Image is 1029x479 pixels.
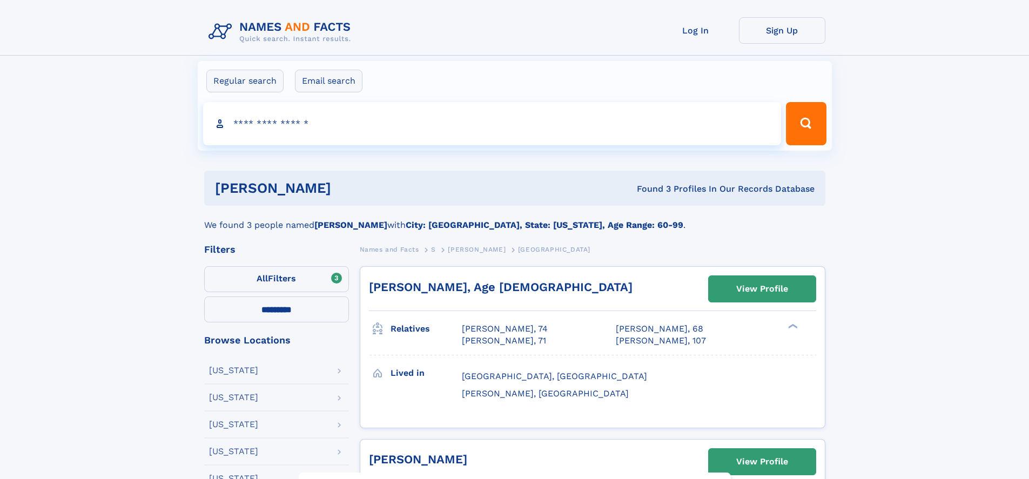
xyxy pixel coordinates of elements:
a: View Profile [709,449,816,475]
div: [US_STATE] [209,393,258,402]
a: [PERSON_NAME] [448,242,506,256]
span: S [431,246,436,253]
a: [PERSON_NAME], 71 [462,335,546,347]
a: View Profile [709,276,816,302]
div: Browse Locations [204,335,349,345]
div: Filters [204,245,349,254]
a: Log In [653,17,739,44]
h3: Relatives [391,320,462,338]
a: Sign Up [739,17,825,44]
span: [GEOGRAPHIC_DATA] [518,246,590,253]
label: Filters [204,266,349,292]
div: We found 3 people named with . [204,206,825,232]
a: [PERSON_NAME] [369,453,467,466]
div: [US_STATE] [209,420,258,429]
h3: Lived in [391,364,462,382]
div: ❯ [785,323,798,330]
div: Found 3 Profiles In Our Records Database [484,183,815,195]
span: [PERSON_NAME] [448,246,506,253]
button: Search Button [786,102,826,145]
a: [PERSON_NAME], 107 [616,335,706,347]
a: [PERSON_NAME], 74 [462,323,548,335]
b: [PERSON_NAME] [314,220,387,230]
a: Names and Facts [360,242,419,256]
div: View Profile [736,449,788,474]
span: [PERSON_NAME], [GEOGRAPHIC_DATA] [462,388,629,399]
label: Email search [295,70,362,92]
img: Logo Names and Facts [204,17,360,46]
div: View Profile [736,276,788,301]
b: City: [GEOGRAPHIC_DATA], State: [US_STATE], Age Range: 60-99 [406,220,683,230]
a: S [431,242,436,256]
span: [GEOGRAPHIC_DATA], [GEOGRAPHIC_DATA] [462,371,647,381]
span: All [257,273,268,284]
h1: [PERSON_NAME] [215,181,484,195]
input: search input [203,102,782,145]
label: Regular search [206,70,284,92]
div: [US_STATE] [209,447,258,456]
a: [PERSON_NAME], 68 [616,323,703,335]
a: [PERSON_NAME], Age [DEMOGRAPHIC_DATA] [369,280,633,294]
div: [US_STATE] [209,366,258,375]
